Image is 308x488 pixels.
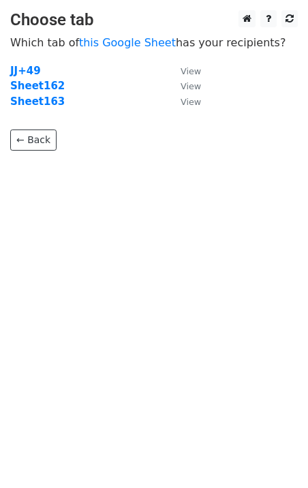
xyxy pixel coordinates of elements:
[10,10,298,30] h3: Choose tab
[181,81,201,91] small: View
[10,65,41,77] a: JJ+49
[10,95,65,108] a: Sheet163
[10,80,65,92] a: Sheet162
[10,129,57,151] a: ← Back
[10,35,298,50] p: Which tab of has your recipients?
[167,95,201,108] a: View
[181,97,201,107] small: View
[79,36,176,49] a: this Google Sheet
[181,66,201,76] small: View
[167,80,201,92] a: View
[167,65,201,77] a: View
